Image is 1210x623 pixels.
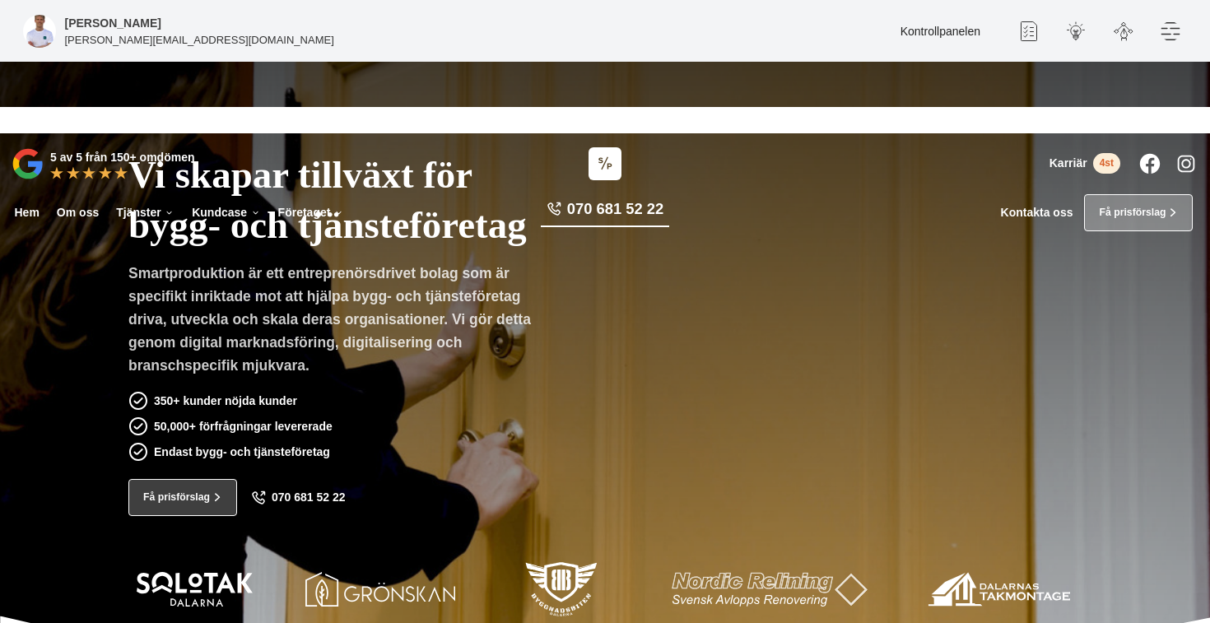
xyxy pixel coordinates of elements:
span: 4st [1093,153,1120,174]
span: Få prisförslag [143,490,210,505]
img: foretagsbild-pa-smartproduktion-en-webbyraer-i-dalarnas-lan.png [23,15,56,48]
a: Kundcase [189,194,263,231]
h5: Administratör [65,14,161,32]
p: 50,000+ förfrågningar levererade [154,417,333,435]
span: 070 681 52 22 [567,198,663,220]
a: Företaget [275,194,347,231]
p: Endast bygg- och tjänsteföretag [154,443,330,461]
p: Smartproduktion är ett entreprenörsdrivet bolag som är specifikt inriktade mot att hjälpa bygg- o... [128,262,543,383]
a: Tjänster [114,194,178,231]
a: 070 681 52 22 [251,490,346,505]
a: Få prisförslag [128,479,237,516]
a: Karriär 4st [1049,153,1120,174]
p: 350+ kunder nöjda kunder [154,392,297,410]
a: Kontrollpanelen [901,25,980,38]
a: Hem [12,194,42,231]
a: Kontakta oss [1001,206,1073,220]
a: Om oss [54,194,101,231]
span: 070 681 52 22 [272,490,346,504]
span: Karriär [1049,156,1087,170]
a: Få prisförslag [1084,194,1193,231]
a: 070 681 52 22 [541,198,669,227]
p: Vi vann Årets Unga Företagare i Dalarna 2024 – [6,113,1204,128]
span: Få prisförslag [1099,205,1166,221]
p: 5 av 5 från 150+ omdömen [50,148,194,166]
a: Läs pressmeddelandet här! [654,114,789,125]
p: [PERSON_NAME][EMAIL_ADDRESS][DOMAIN_NAME] [65,32,334,48]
